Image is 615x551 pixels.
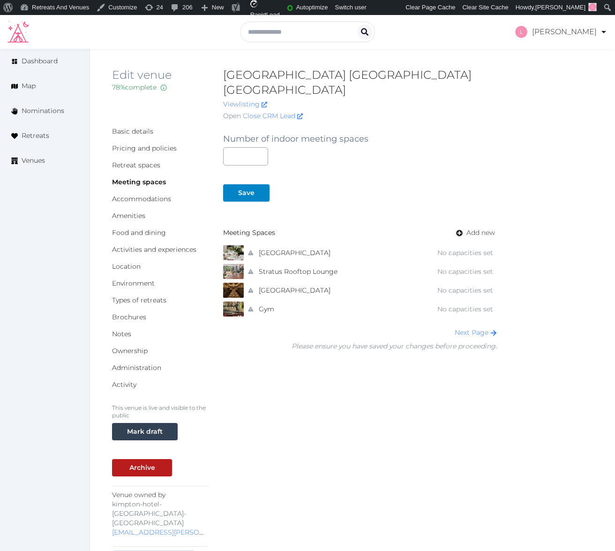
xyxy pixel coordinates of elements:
span: Retreats [22,131,49,141]
span: Clear Site Cache [462,4,508,11]
div: No capacities set [426,248,493,258]
button: Archive [112,459,172,476]
div: Save [238,188,255,198]
span: Add new [466,228,495,238]
img: Shanghai [223,283,244,298]
a: Administration [112,363,161,372]
span: kimpton-hotel-[GEOGRAPHIC_DATA]-[GEOGRAPHIC_DATA] [112,500,186,527]
div: Mark draft [127,427,163,437]
span: Open [223,111,241,121]
div: No capacities set [426,286,493,295]
a: Meeting spaces [112,178,166,186]
span: Clear Page Cache [405,4,455,11]
img: Lafayette Ballroom [223,245,244,260]
a: Stratus Rooftop Lounge [259,265,337,279]
a: [GEOGRAPHIC_DATA] [259,246,330,260]
a: Food and dining [112,228,166,237]
a: Activities and experiences [112,245,196,254]
span: [PERSON_NAME] [535,4,585,11]
a: Location [112,262,141,271]
div: No capacities set [426,267,493,277]
a: Gym [259,302,274,316]
a: Environment [112,279,155,287]
a: Pricing and policies [112,144,177,152]
p: This venue is live and visible to the public [112,404,208,419]
span: 78 % complete [112,83,157,91]
a: Next Page [455,328,497,337]
a: Accommodations [112,195,171,203]
button: Mark draft [112,423,178,440]
a: [PERSON_NAME] [515,19,607,45]
img: Gym [223,302,244,317]
img: Stratus Rooftop Lounge [223,264,244,279]
a: Amenities [112,211,145,220]
a: Types of retreats [112,296,166,304]
h2: Edit venue [112,68,208,83]
a: Add new [449,224,497,242]
a: Notes [112,330,131,338]
a: Close CRM Lead [243,111,303,121]
a: Ownership [112,347,148,355]
div: Archive [129,463,155,473]
span: Venues [22,156,45,166]
a: Viewlisting [223,100,267,108]
h2: [GEOGRAPHIC_DATA] [GEOGRAPHIC_DATA] [GEOGRAPHIC_DATA] [223,68,497,98]
p: Venue owned by [112,490,208,537]
span: Dashboard [22,56,58,66]
div: Please ensure you have saved your changes before proceeding. [292,341,497,351]
span: Map [22,81,36,91]
span: Nominations [22,106,64,116]
a: Brochures [112,313,146,321]
a: Activity [112,380,136,389]
div: No capacities set [426,304,493,314]
button: Save [223,184,270,202]
a: [GEOGRAPHIC_DATA] [259,284,330,297]
a: Basic details [112,127,153,136]
strong: Meeting Spaces [223,229,275,237]
a: [EMAIL_ADDRESS][PERSON_NAME][DOMAIN_NAME] [112,528,286,536]
label: Number of indoor meeting spaces [223,132,368,145]
a: Retreat spaces [112,161,160,169]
